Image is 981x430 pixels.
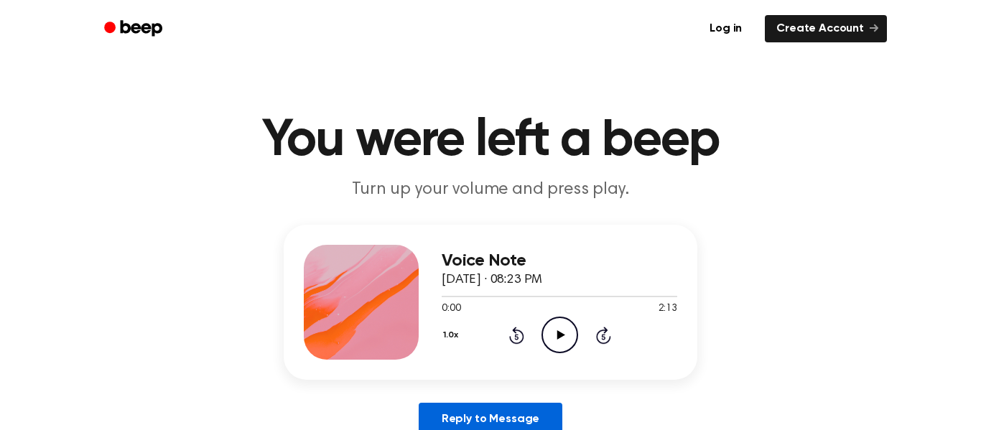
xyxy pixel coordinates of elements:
[765,15,887,42] a: Create Account
[442,251,677,271] h3: Voice Note
[123,115,858,167] h1: You were left a beep
[215,178,766,202] p: Turn up your volume and press play.
[442,274,542,286] span: [DATE] · 08:23 PM
[94,15,175,43] a: Beep
[659,302,677,317] span: 2:13
[442,323,463,347] button: 1.0x
[695,12,756,45] a: Log in
[442,302,460,317] span: 0:00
